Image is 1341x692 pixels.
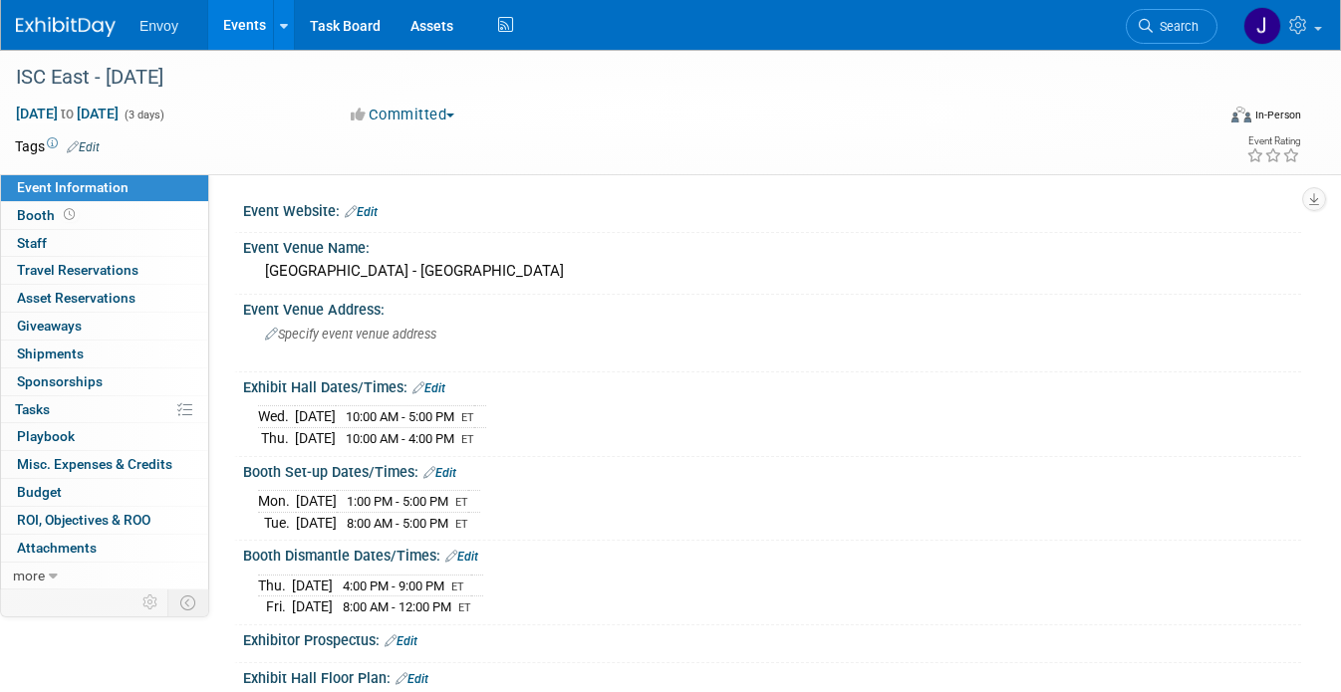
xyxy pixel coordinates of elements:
[243,457,1301,483] div: Booth Set-up Dates/Times:
[134,589,168,615] td: Personalize Event Tab Strip
[455,496,468,509] span: ET
[1153,19,1199,34] span: Search
[17,235,47,251] span: Staff
[243,196,1301,222] div: Event Website:
[258,256,1286,287] div: [GEOGRAPHIC_DATA] - [GEOGRAPHIC_DATA]
[461,411,474,424] span: ET
[17,512,150,528] span: ROI, Objectives & ROO
[67,140,100,154] a: Edit
[1,423,208,450] a: Playbook
[296,491,337,513] td: [DATE]
[243,233,1301,258] div: Event Venue Name:
[17,373,103,389] span: Sponsorships
[17,262,138,278] span: Travel Reservations
[396,672,428,686] a: Edit
[17,484,62,500] span: Budget
[346,431,454,446] span: 10:00 AM - 4:00 PM
[258,512,296,533] td: Tue.
[13,568,45,583] span: more
[1243,7,1281,45] img: Joanna Zerga
[258,575,292,596] td: Thu.
[243,663,1301,689] div: Exhibit Hall Floor Plan:
[139,18,178,34] span: Envoy
[265,327,436,342] span: Specify event venue address
[1231,107,1251,122] img: Format-Inperson.png
[344,105,462,125] button: Committed
[1126,9,1217,44] a: Search
[445,550,478,564] a: Edit
[243,295,1301,320] div: Event Venue Address:
[1,313,208,340] a: Giveaways
[243,372,1301,398] div: Exhibit Hall Dates/Times:
[1,479,208,506] a: Budget
[296,512,337,533] td: [DATE]
[1,285,208,312] a: Asset Reservations
[345,205,378,219] a: Edit
[17,179,129,195] span: Event Information
[385,634,417,648] a: Edit
[17,456,172,472] span: Misc. Expenses & Credits
[1,257,208,284] a: Travel Reservations
[295,428,336,449] td: [DATE]
[412,381,445,395] a: Edit
[1,451,208,478] a: Misc. Expenses & Credits
[16,17,116,37] img: ExhibitDay
[17,428,75,444] span: Playbook
[347,494,448,509] span: 1:00 PM - 5:00 PM
[17,290,135,306] span: Asset Reservations
[1,202,208,229] a: Booth
[17,318,82,334] span: Giveaways
[258,491,296,513] td: Mon.
[1254,108,1301,122] div: In-Person
[17,207,79,223] span: Booth
[1,174,208,201] a: Event Information
[258,428,295,449] td: Thu.
[1,507,208,534] a: ROI, Objectives & ROO
[1,563,208,589] a: more
[17,346,84,361] span: Shipments
[258,406,295,428] td: Wed.
[1,396,208,423] a: Tasks
[1246,136,1300,146] div: Event Rating
[15,136,100,156] td: Tags
[168,589,209,615] td: Toggle Event Tabs
[346,409,454,424] span: 10:00 AM - 5:00 PM
[58,106,77,121] span: to
[243,625,1301,651] div: Exhibitor Prospectus:
[451,580,464,593] span: ET
[461,433,474,446] span: ET
[243,541,1301,567] div: Booth Dismantle Dates/Times:
[343,578,444,593] span: 4:00 PM - 9:00 PM
[17,540,97,556] span: Attachments
[9,60,1192,96] div: ISC East - [DATE]
[123,109,164,121] span: (3 days)
[1,341,208,367] a: Shipments
[292,596,333,617] td: [DATE]
[1,535,208,562] a: Attachments
[15,105,120,122] span: [DATE] [DATE]
[1,368,208,395] a: Sponsorships
[15,401,50,417] span: Tasks
[343,599,451,614] span: 8:00 AM - 12:00 PM
[455,518,468,531] span: ET
[347,516,448,531] span: 8:00 AM - 5:00 PM
[60,207,79,222] span: Booth not reserved yet
[1,230,208,257] a: Staff
[458,601,471,614] span: ET
[1112,104,1301,133] div: Event Format
[258,596,292,617] td: Fri.
[423,466,456,480] a: Edit
[292,575,333,596] td: [DATE]
[295,406,336,428] td: [DATE]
